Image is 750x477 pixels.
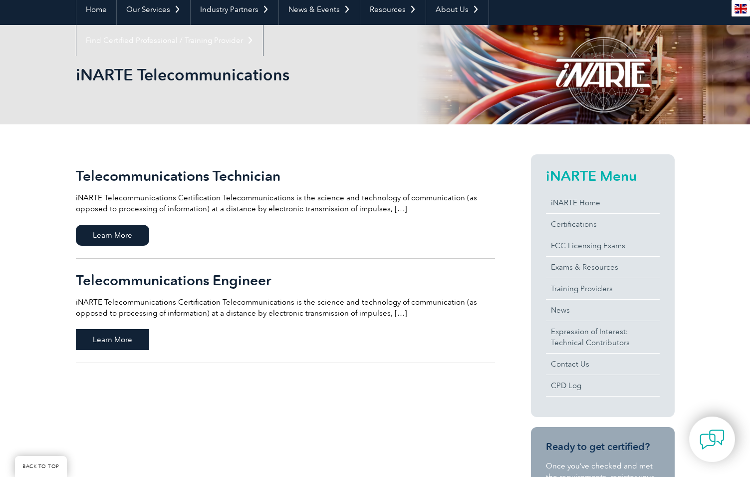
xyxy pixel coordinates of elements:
h3: Ready to get certified? [546,441,660,453]
img: contact-chat.png [700,427,725,452]
a: News [546,300,660,321]
p: iNARTE Telecommunications Certification Telecommunications is the science and technology of commu... [76,192,495,214]
h2: Telecommunications Technician [76,168,495,184]
p: iNARTE Telecommunications Certification Telecommunications is the science and technology of commu... [76,297,495,319]
span: Learn More [76,225,149,246]
h2: iNARTE Menu [546,168,660,184]
span: Learn More [76,329,149,350]
a: iNARTE Home [546,192,660,213]
img: en [735,4,747,13]
a: Training Providers [546,278,660,299]
h1: iNARTE Telecommunications [76,65,459,84]
a: Certifications [546,214,660,235]
a: Telecommunications Engineer iNARTE Telecommunications Certification Telecommunications is the sci... [76,259,495,363]
a: BACK TO TOP [15,456,67,477]
h2: Telecommunications Engineer [76,272,495,288]
a: Expression of Interest:Technical Contributors [546,321,660,353]
a: Telecommunications Technician iNARTE Telecommunications Certification Telecommunications is the s... [76,154,495,259]
a: FCC Licensing Exams [546,235,660,256]
a: Find Certified Professional / Training Provider [76,25,263,56]
a: Contact Us [546,354,660,375]
a: Exams & Resources [546,257,660,278]
a: CPD Log [546,375,660,396]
